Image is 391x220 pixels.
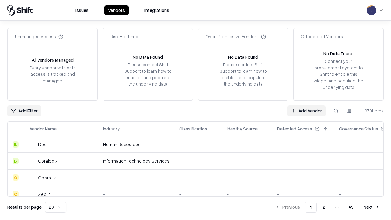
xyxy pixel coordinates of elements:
[277,158,329,164] div: -
[15,33,63,40] div: Unmanaged Access
[301,33,343,40] div: Offboarded Vendors
[141,5,173,15] button: Integrations
[38,191,51,197] div: Zeplin
[104,5,129,15] button: Vendors
[13,158,19,164] div: B
[133,54,163,60] div: No Data Found
[227,126,258,132] div: Identity Source
[360,202,384,213] button: Next
[179,191,217,197] div: -
[227,141,267,148] div: -
[38,141,48,148] div: Deel
[30,141,36,148] img: Deel
[271,202,384,213] nav: pagination
[227,158,267,164] div: -
[228,54,258,60] div: No Data Found
[359,108,384,114] div: 970 items
[313,58,364,90] div: Connect your procurement system to Shift to enable this widget and populate the underlying data
[103,141,170,148] div: Human Resources
[179,174,217,181] div: -
[38,158,57,164] div: Coralogix
[30,174,36,181] img: Operatix
[287,105,326,116] a: Add Vendor
[227,191,267,197] div: -
[103,158,170,164] div: Information Technology Services
[318,202,330,213] button: 2
[7,105,41,116] button: Add Filter
[38,174,56,181] div: Operatix
[122,61,173,87] div: Please contact Shift Support to learn how to enable it and populate the underlying data
[218,61,269,87] div: Please contact Shift Support to learn how to enable it and populate the underlying data
[103,191,170,197] div: -
[179,158,217,164] div: -
[27,64,78,84] div: Every vendor with data access is tracked and managed
[227,174,267,181] div: -
[30,158,36,164] img: Coralogix
[72,5,92,15] button: Issues
[13,141,19,148] div: B
[344,202,359,213] button: 49
[305,202,317,213] button: 1
[179,141,217,148] div: -
[13,191,19,197] div: C
[277,141,329,148] div: -
[30,191,36,197] img: Zeplin
[277,174,329,181] div: -
[277,191,329,197] div: -
[30,126,57,132] div: Vendor Name
[103,126,120,132] div: Industry
[339,126,378,132] div: Governance Status
[103,174,170,181] div: -
[110,33,138,40] div: Risk Heatmap
[179,126,207,132] div: Classification
[7,204,42,210] p: Results per page:
[206,33,266,40] div: Over-Permissive Vendors
[277,126,312,132] div: Detected Access
[32,57,74,63] div: All Vendors Managed
[13,174,19,181] div: C
[323,50,353,57] div: No Data Found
